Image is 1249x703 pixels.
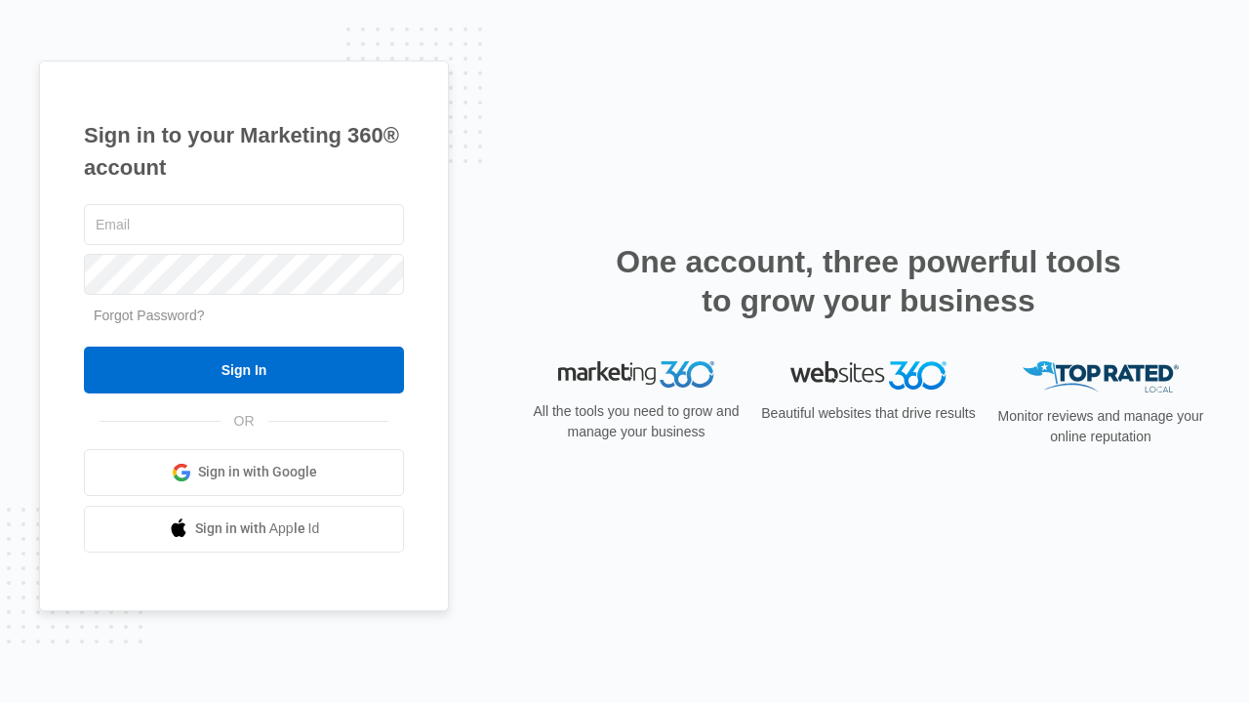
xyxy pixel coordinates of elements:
[198,462,317,482] span: Sign in with Google
[84,347,404,393] input: Sign In
[221,411,268,432] span: OR
[790,361,947,390] img: Websites 360
[759,403,978,424] p: Beautiful websites that drive results
[610,242,1127,320] h2: One account, three powerful tools to grow your business
[94,308,205,323] a: Forgot Password?
[527,401,745,442] p: All the tools you need to grow and manage your business
[84,449,404,496] a: Sign in with Google
[84,506,404,553] a: Sign in with Apple Id
[991,406,1210,447] p: Monitor reviews and manage your online reputation
[84,119,404,184] h1: Sign in to your Marketing 360® account
[195,518,320,539] span: Sign in with Apple Id
[1023,361,1179,393] img: Top Rated Local
[84,204,404,245] input: Email
[558,361,714,389] img: Marketing 360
